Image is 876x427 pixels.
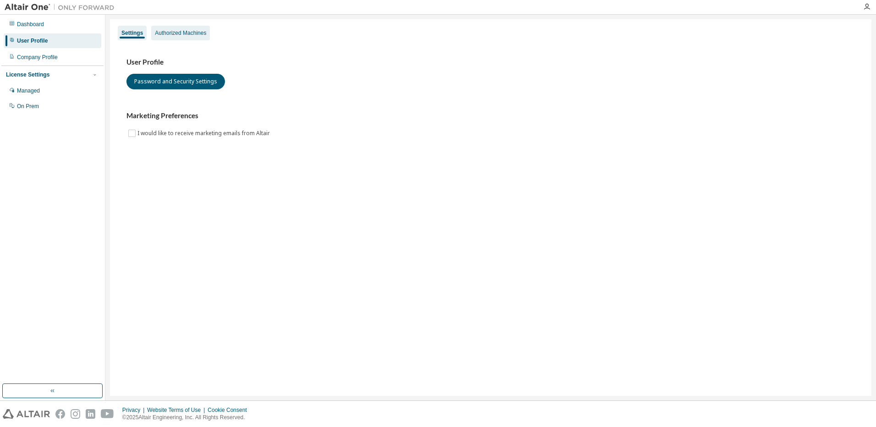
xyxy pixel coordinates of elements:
h3: User Profile [126,58,855,67]
img: Altair One [5,3,119,12]
p: © 2025 Altair Engineering, Inc. All Rights Reserved. [122,414,252,422]
div: Dashboard [17,21,44,28]
div: User Profile [17,37,48,44]
div: Cookie Consent [208,406,252,414]
img: instagram.svg [71,409,80,419]
button: Password and Security Settings [126,74,225,89]
div: On Prem [17,103,39,110]
div: Website Terms of Use [147,406,208,414]
label: I would like to receive marketing emails from Altair [137,128,272,139]
div: Privacy [122,406,147,414]
img: linkedin.svg [86,409,95,419]
img: youtube.svg [101,409,114,419]
div: Authorized Machines [155,29,206,37]
img: facebook.svg [55,409,65,419]
img: altair_logo.svg [3,409,50,419]
div: Managed [17,87,40,94]
h3: Marketing Preferences [126,111,855,120]
div: Company Profile [17,54,58,61]
div: License Settings [6,71,49,78]
div: Settings [121,29,143,37]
